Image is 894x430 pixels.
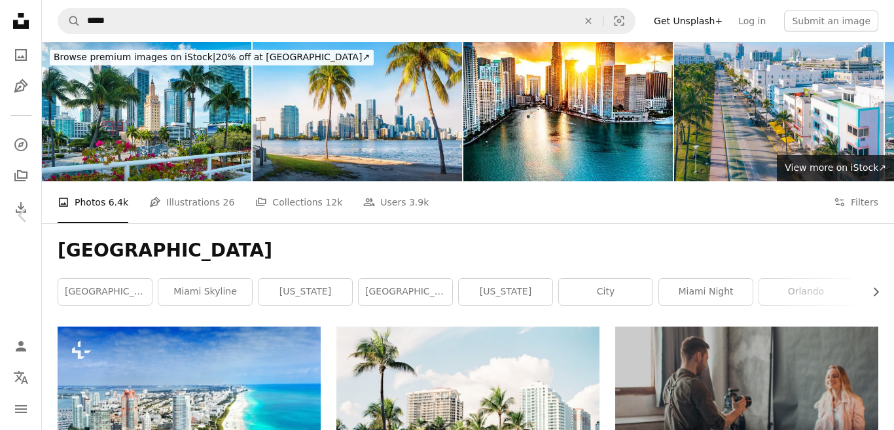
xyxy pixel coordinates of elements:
span: 12k [325,195,342,209]
span: View more on iStock ↗ [785,162,886,173]
h1: [GEOGRAPHIC_DATA] [58,239,878,262]
button: Language [8,365,34,391]
a: View more on iStock↗ [777,155,894,181]
a: [US_STATE] [259,279,352,305]
img: Miami Skyline Aerial [463,42,673,181]
img: Aerial of Ocean Drive in Miami Beach, Art deco Historic district Florida USA [674,42,884,181]
button: Filters [834,181,878,223]
span: 26 [223,195,235,209]
a: Collections 12k [255,181,342,223]
span: 20% off at [GEOGRAPHIC_DATA] ↗ [54,52,370,62]
img: miami [253,42,462,181]
a: orlando [759,279,853,305]
a: city [559,279,653,305]
form: Find visuals sitewide [58,8,635,34]
span: 3.9k [409,195,429,209]
a: Log in [730,10,774,31]
a: Browse premium images on iStock|20% off at [GEOGRAPHIC_DATA]↗ [42,42,382,73]
a: Log in / Sign up [8,333,34,359]
a: Explore [8,132,34,158]
button: Menu [8,396,34,422]
a: Photos [8,42,34,68]
button: Clear [574,9,603,33]
button: Submit an image [784,10,878,31]
a: [US_STATE] [459,279,552,305]
button: scroll list to the right [864,279,878,305]
button: Visual search [603,9,635,33]
a: Get Unsplash+ [646,10,730,31]
button: Search Unsplash [58,9,80,33]
a: palm trees near buildings [336,418,599,430]
a: Next [848,152,894,278]
a: Users 3.9k [363,181,429,223]
img: Downtown Miami Skyline Florida [42,42,251,181]
a: miami skyline [158,279,252,305]
a: [GEOGRAPHIC_DATA] [359,279,452,305]
a: Illustrations 26 [149,181,234,223]
a: Illustrations [8,73,34,99]
a: miami night [659,279,753,305]
a: [GEOGRAPHIC_DATA] [58,279,152,305]
span: Browse premium images on iStock | [54,52,215,62]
